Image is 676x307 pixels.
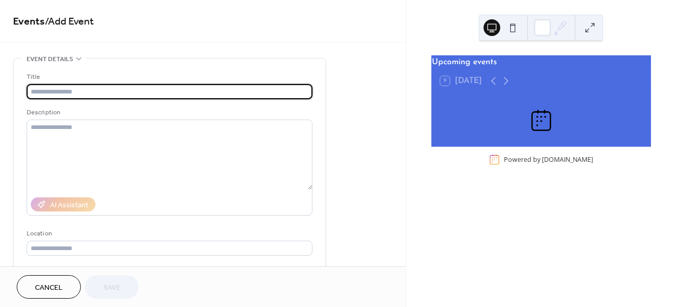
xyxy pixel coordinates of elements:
span: Link to Google Maps [39,265,96,276]
div: Description [27,107,310,118]
button: Cancel [17,275,81,299]
span: Event details [27,54,73,65]
span: / Add Event [45,11,94,32]
div: Powered by [504,155,593,164]
div: Title [27,72,310,82]
div: Upcoming events [432,56,650,68]
div: Location [27,228,310,239]
a: [DOMAIN_NAME] [542,155,593,164]
a: Events [13,11,45,32]
span: Cancel [35,282,63,293]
